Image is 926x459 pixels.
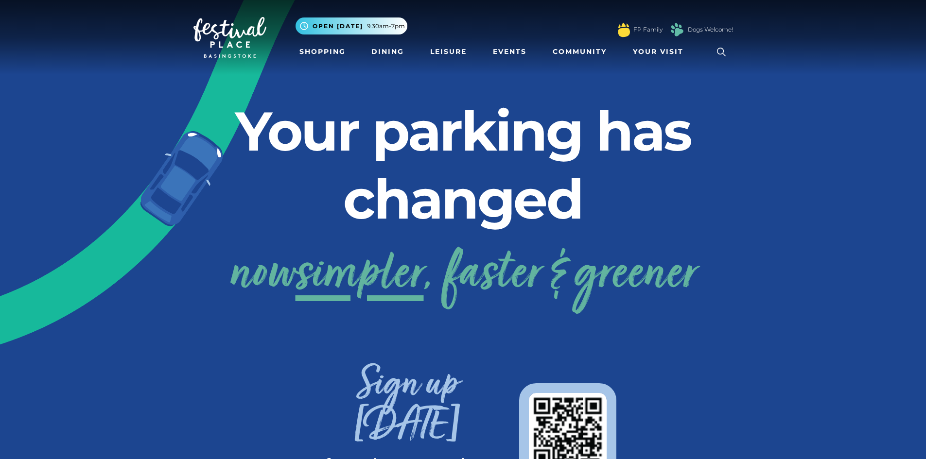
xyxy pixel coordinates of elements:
[629,43,692,61] a: Your Visit
[367,22,405,31] span: 9.30am-7pm
[193,17,266,58] img: Festival Place Logo
[296,17,407,34] button: Open [DATE] 9.30am-7pm
[296,237,424,314] span: simpler
[489,43,530,61] a: Events
[313,22,363,31] span: Open [DATE]
[633,25,663,34] a: FP Family
[633,47,683,57] span: Your Visit
[296,43,349,61] a: Shopping
[688,25,733,34] a: Dogs Welcome!
[549,43,611,61] a: Community
[426,43,471,61] a: Leisure
[193,97,733,233] h2: Your parking has changed
[367,43,408,61] a: Dining
[230,237,697,314] a: nowsimpler, faster & greener
[310,366,505,457] h3: Sign up [DATE]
